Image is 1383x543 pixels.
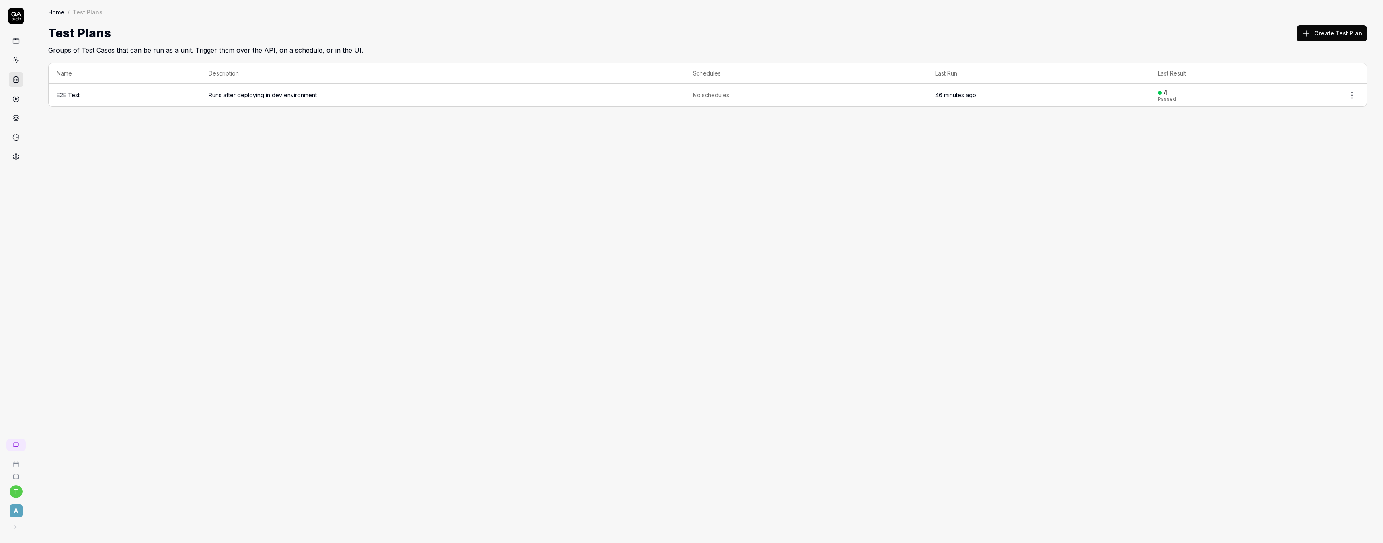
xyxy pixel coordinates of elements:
[1150,63,1338,84] th: Last Result
[935,92,976,98] time: 46 minutes ago
[3,455,29,467] a: Book a call with us
[73,8,103,16] div: Test Plans
[209,91,677,99] span: Runs after deploying in dev environment
[1163,89,1168,96] div: 4
[48,24,111,42] h1: Test Plans
[685,63,927,84] th: Schedules
[10,485,23,498] button: t
[48,8,64,16] a: Home
[693,91,729,99] span: No schedules
[3,467,29,480] a: Documentation
[6,439,26,451] a: New conversation
[48,42,1367,55] h2: Groups of Test Cases that can be run as a unit. Trigger them over the API, on a schedule, or in t...
[201,63,685,84] th: Description
[57,92,80,98] a: E2E Test
[1158,97,1176,102] div: Passed
[3,498,29,519] button: A
[1297,25,1367,41] button: Create Test Plan
[68,8,70,16] div: /
[49,63,201,84] th: Name
[927,63,1149,84] th: Last Run
[10,504,23,517] span: A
